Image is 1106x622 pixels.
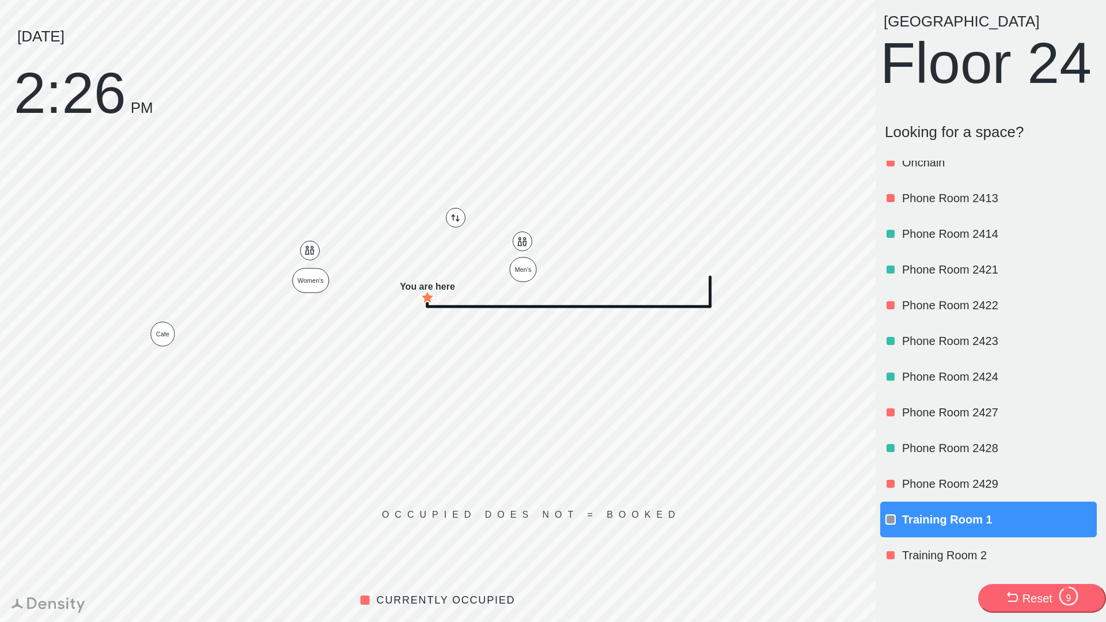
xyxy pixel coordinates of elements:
[902,547,1094,563] p: Training Room 2
[902,369,1094,385] p: Phone Room 2424
[1058,593,1079,604] div: 9
[902,404,1094,420] p: Phone Room 2427
[885,123,1097,141] p: Looking for a space?
[902,476,1094,492] p: Phone Room 2429
[902,333,1094,349] p: Phone Room 2423
[1022,590,1052,606] div: Reset
[902,226,1094,242] p: Phone Room 2414
[902,440,1094,456] p: Phone Room 2428
[902,154,1094,170] p: Onchain
[978,584,1106,613] button: Reset9
[902,511,1094,528] p: Training Room 1
[902,190,1094,206] p: Phone Room 2413
[902,297,1094,313] p: Phone Room 2422
[902,261,1094,278] p: Phone Room 2421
